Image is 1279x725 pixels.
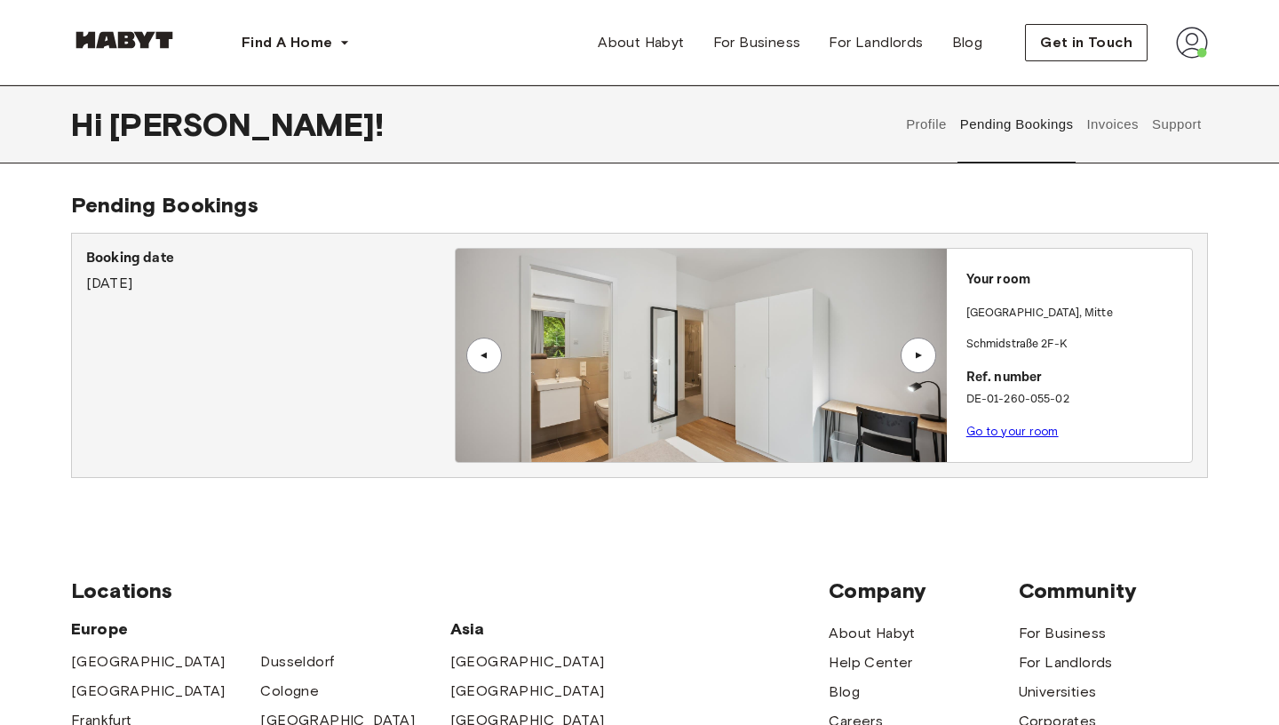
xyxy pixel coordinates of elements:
[1019,623,1107,644] a: For Business
[966,368,1185,388] p: Ref. number
[71,681,226,702] a: [GEOGRAPHIC_DATA]
[829,681,860,703] a: Blog
[71,31,178,49] img: Habyt
[829,578,1018,604] span: Company
[900,85,1208,163] div: user profile tabs
[1019,681,1097,703] a: Universities
[242,32,332,53] span: Find A Home
[86,248,455,269] p: Booking date
[584,25,698,60] a: About Habyt
[966,270,1185,291] p: Your room
[966,391,1185,409] p: DE-01-260-055-02
[1176,27,1208,59] img: avatar
[713,32,801,53] span: For Business
[829,32,923,53] span: For Landlords
[1019,652,1113,673] a: For Landlords
[71,106,109,143] span: Hi
[938,25,997,60] a: Blog
[904,85,949,163] button: Profile
[699,25,815,60] a: For Business
[475,350,493,361] div: ▲
[1019,578,1208,604] span: Community
[227,25,364,60] button: Find A Home
[456,249,946,462] img: Image of the room
[910,350,927,361] div: ▲
[829,652,912,673] a: Help Center
[966,305,1113,323] p: [GEOGRAPHIC_DATA] , Mitte
[952,32,983,53] span: Blog
[1025,24,1148,61] button: Get in Touch
[1040,32,1132,53] span: Get in Touch
[450,618,639,640] span: Asia
[71,578,829,604] span: Locations
[450,651,605,673] a: [GEOGRAPHIC_DATA]
[957,85,1076,163] button: Pending Bookings
[966,336,1185,354] p: Schmidstraße 2F-K
[1084,85,1140,163] button: Invoices
[86,248,455,294] div: [DATE]
[1149,85,1204,163] button: Support
[814,25,937,60] a: For Landlords
[598,32,684,53] span: About Habyt
[109,106,384,143] span: [PERSON_NAME] !
[71,192,258,218] span: Pending Bookings
[450,681,605,702] a: [GEOGRAPHIC_DATA]
[966,425,1059,438] a: Go to your room
[829,623,915,644] a: About Habyt
[260,651,334,673] a: Dusseldorf
[260,681,319,702] a: Cologne
[71,651,226,673] a: [GEOGRAPHIC_DATA]
[71,618,450,640] span: Europe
